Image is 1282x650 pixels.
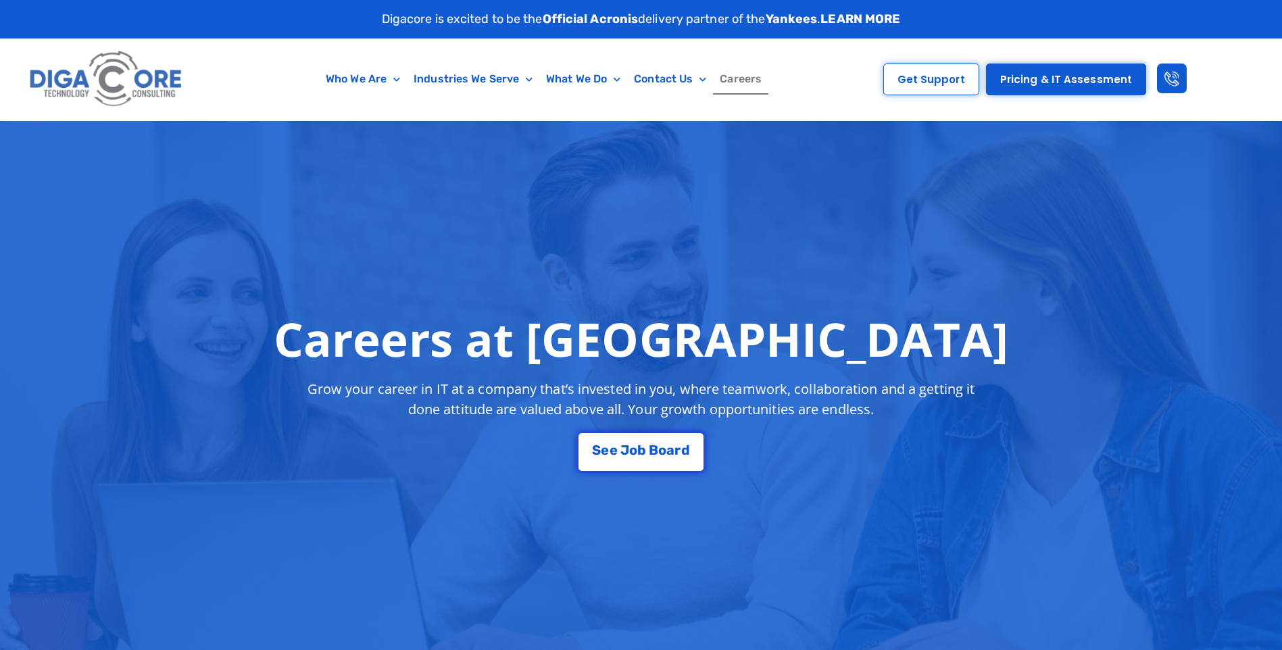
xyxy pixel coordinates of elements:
nav: Menu [252,64,835,95]
a: What We Do [539,64,627,95]
a: Pricing & IT Assessment [986,64,1146,95]
a: Who We Are [319,64,407,95]
a: See Job Board [578,433,703,471]
a: Careers [713,64,768,95]
a: Industries We Serve [407,64,539,95]
span: S [592,443,601,457]
img: Digacore logo 1 [26,45,187,114]
a: Contact Us [627,64,713,95]
span: e [610,443,618,457]
h1: Careers at [GEOGRAPHIC_DATA] [274,311,1008,366]
span: Pricing & IT Assessment [1000,74,1132,84]
span: r [674,443,681,457]
span: B [649,443,658,457]
span: a [666,443,674,457]
span: Get Support [897,74,965,84]
a: Get Support [883,64,979,95]
span: d [681,443,690,457]
a: LEARN MORE [820,11,900,26]
p: Digacore is excited to be the delivery partner of the . [382,10,901,28]
span: o [629,443,637,457]
span: J [620,443,629,457]
span: b [637,443,646,457]
p: Grow your career in IT at a company that’s invested in you, where teamwork, collaboration and a g... [295,379,987,420]
strong: Yankees [766,11,818,26]
span: o [658,443,666,457]
span: e [601,443,609,457]
strong: Official Acronis [543,11,639,26]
